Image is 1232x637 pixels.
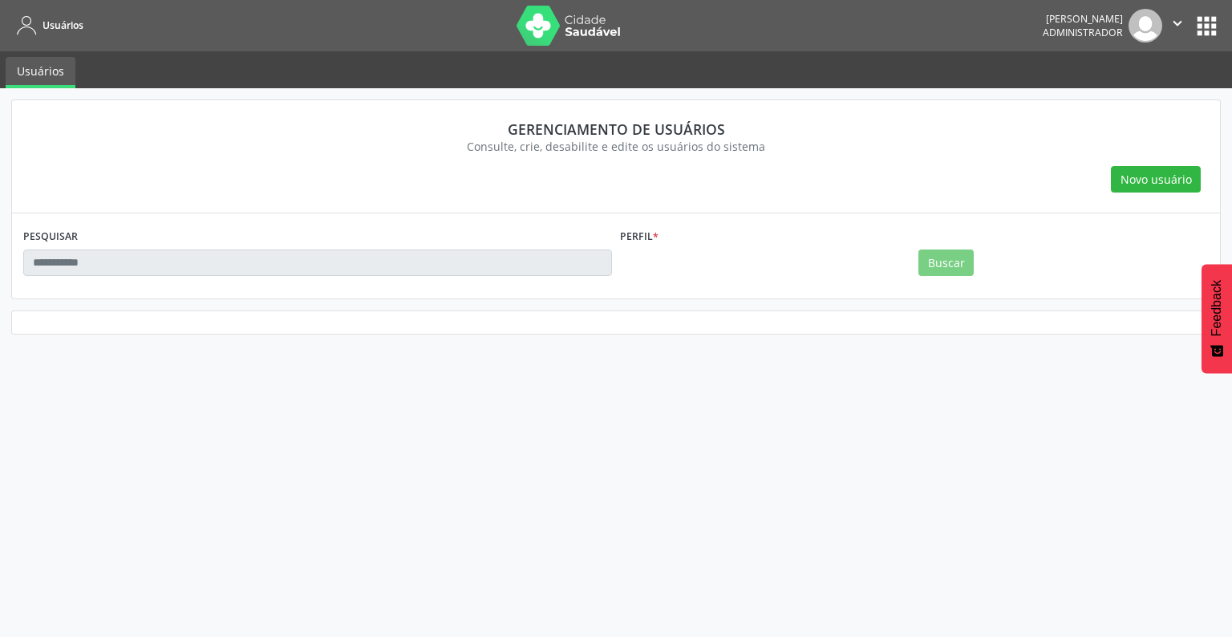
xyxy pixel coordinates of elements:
[34,120,1198,138] div: Gerenciamento de usuários
[1162,9,1193,43] button: 
[1111,166,1201,193] button: Novo usuário
[1043,26,1123,39] span: Administrador
[1043,12,1123,26] div: [PERSON_NAME]
[1202,264,1232,373] button: Feedback - Mostrar pesquisa
[1129,9,1162,43] img: img
[918,250,974,277] button: Buscar
[11,12,83,39] a: Usuários
[1210,280,1224,336] span: Feedback
[23,225,78,250] label: PESQUISAR
[1121,171,1192,188] span: Novo usuário
[34,138,1198,155] div: Consulte, crie, desabilite e edite os usuários do sistema
[620,225,659,250] label: Perfil
[1193,12,1221,40] button: apps
[1169,14,1186,32] i: 
[43,18,83,32] span: Usuários
[6,57,75,88] a: Usuários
